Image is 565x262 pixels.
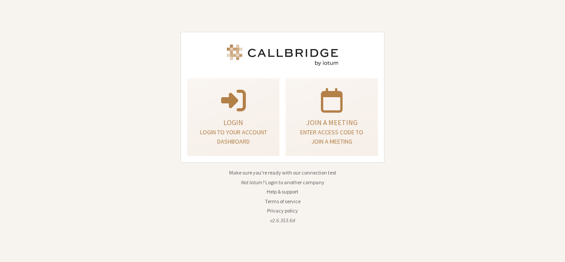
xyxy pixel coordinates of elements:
li: v2.6.353.6d [181,216,384,224]
a: Join a meetingEnter access code to join a meeting [286,78,378,156]
iframe: Chat [543,239,558,256]
p: Login [198,117,268,128]
a: Make sure you're ready with our connection test [229,169,336,176]
button: LoginLogin to your account dashboard [187,78,279,156]
a: Help & support [267,188,298,195]
p: Join a meeting [297,117,367,128]
p: Login to your account dashboard [198,128,268,146]
button: Login to another company [265,178,324,186]
li: Not Iotum? [181,178,384,186]
a: Privacy policy [267,207,298,214]
p: Enter access code to join a meeting [297,128,367,146]
a: Terms of service [265,198,301,205]
img: Iotum [225,45,340,66]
